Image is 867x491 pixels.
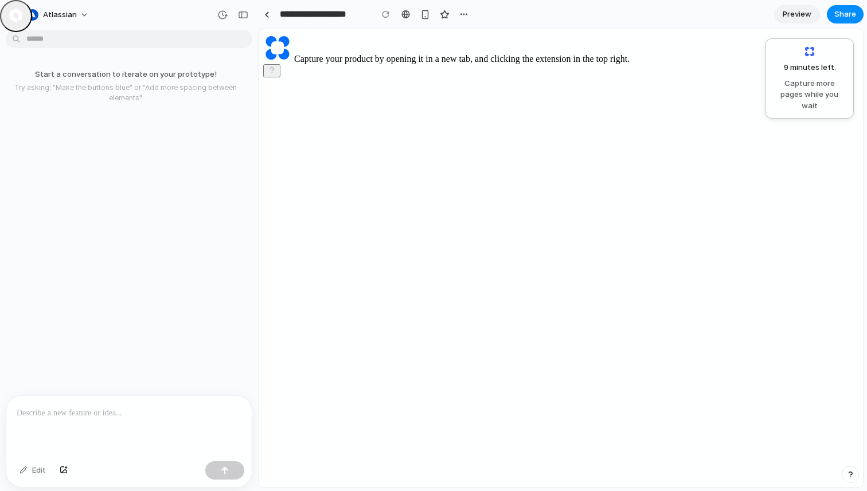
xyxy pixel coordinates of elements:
p: Try asking: "Make the buttons blue" or "Add more spacing between elements" [5,83,247,103]
span: Capture more pages while you wait [772,78,846,112]
span: Preview [783,9,811,20]
span: Share [834,9,856,20]
button: Share [827,5,864,23]
span: 9 minutes left . [775,62,836,73]
a: Preview [774,5,820,23]
span: Capture your product by opening it in a new tab, and clicking the extension in the top right. [36,25,371,34]
span: atlassian [43,9,77,21]
p: Start a conversation to iterate on your prototype! [5,69,247,80]
button: atlassian [22,6,95,24]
